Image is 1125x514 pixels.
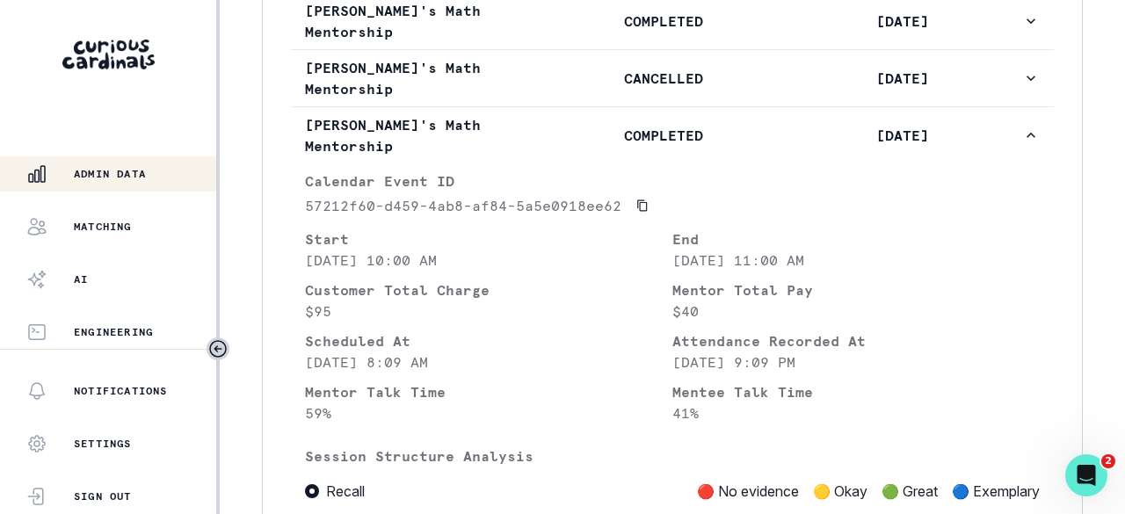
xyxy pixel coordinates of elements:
[1101,454,1115,468] span: 2
[207,337,229,360] button: Toggle sidebar
[697,481,799,502] p: 🔴 No evidence
[305,250,672,271] p: [DATE] 10:00 AM
[305,445,1040,467] p: Session Structure Analysis
[783,11,1022,32] p: [DATE]
[544,68,783,89] p: CANCELLED
[74,272,88,286] p: AI
[813,481,867,502] p: 🟡 Okay
[305,195,621,216] p: 57212f60-d459-4ab8-af84-5a5e0918ee62
[62,40,155,69] img: Curious Cardinals Logo
[305,170,1040,192] p: Calendar Event ID
[672,351,1040,373] p: [DATE] 9:09 PM
[672,250,1040,271] p: [DATE] 11:00 AM
[672,330,1040,351] p: Attendance Recorded At
[672,228,1040,250] p: End
[952,481,1040,502] p: 🔵 Exemplary
[544,125,783,146] p: COMPLETED
[672,300,1040,322] p: $40
[74,325,153,339] p: Engineering
[74,437,132,451] p: Settings
[305,279,672,300] p: Customer Total Charge
[291,107,1054,163] button: [PERSON_NAME]'s Math MentorshipCOMPLETED[DATE]
[672,279,1040,300] p: Mentor Total Pay
[628,192,657,220] button: Copied to clipboard
[74,220,132,234] p: Matching
[305,228,672,250] p: Start
[326,481,365,502] span: Recall
[74,167,146,181] p: Admin Data
[783,68,1022,89] p: [DATE]
[672,402,1040,424] p: 41 %
[783,125,1022,146] p: [DATE]
[882,481,938,502] p: 🟢 Great
[305,381,672,402] p: Mentor Talk Time
[305,300,672,322] p: $95
[74,384,168,398] p: Notifications
[305,330,672,351] p: Scheduled At
[291,50,1054,106] button: [PERSON_NAME]'s Math MentorshipCANCELLED[DATE]
[672,381,1040,402] p: Mentee Talk Time
[305,57,544,99] p: [PERSON_NAME]'s Math Mentorship
[1065,454,1107,496] iframe: Intercom live chat
[305,114,544,156] p: [PERSON_NAME]'s Math Mentorship
[544,11,783,32] p: COMPLETED
[305,402,672,424] p: 59 %
[74,489,132,503] p: Sign Out
[305,351,672,373] p: [DATE] 8:09 AM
